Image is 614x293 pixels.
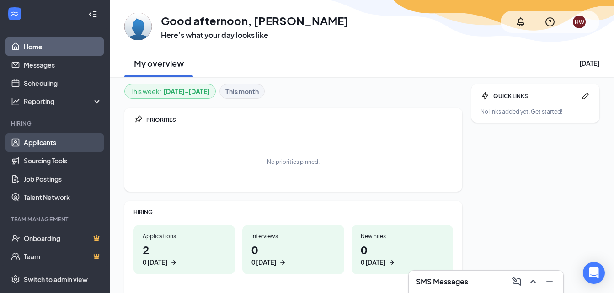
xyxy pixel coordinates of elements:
[163,86,210,96] b: [DATE] - [DATE]
[24,37,102,56] a: Home
[24,188,102,206] a: Talent Network
[225,86,259,96] b: This month
[24,74,102,92] a: Scheduling
[581,91,590,100] svg: Pen
[88,10,97,19] svg: Collapse
[251,232,335,240] div: Interviews
[24,275,88,284] div: Switch to admin view
[124,13,152,40] img: Harry Willis
[161,30,348,40] h3: Here’s what your day looks like
[541,274,556,289] button: Minimize
[361,232,444,240] div: New hires
[579,58,599,68] div: [DATE]
[146,116,453,124] div: PRIORITIES
[143,257,167,267] div: 0 [DATE]
[133,208,453,216] div: HIRING
[11,215,100,223] div: Team Management
[24,170,102,188] a: Job Postings
[11,97,20,106] svg: Analysis
[267,158,320,166] div: No priorities pinned.
[387,258,396,267] svg: ArrowRight
[24,133,102,152] a: Applicants
[24,229,102,247] a: OnboardingCrown
[481,91,490,100] svg: Bolt
[525,274,539,289] button: ChevronUp
[251,242,335,267] h1: 0
[361,257,385,267] div: 0 [DATE]
[11,275,20,284] svg: Settings
[481,108,590,115] div: No links added yet. Get started!
[242,225,344,274] a: Interviews00 [DATE]ArrowRight
[161,13,348,28] h1: Good afternoon, [PERSON_NAME]
[352,225,453,274] a: New hires00 [DATE]ArrowRight
[24,56,102,74] a: Messages
[11,120,100,127] div: Hiring
[133,115,143,124] svg: Pin
[575,18,584,26] div: HW
[169,258,178,267] svg: ArrowRight
[508,274,523,289] button: ComposeMessage
[545,16,555,27] svg: QuestionInfo
[134,58,184,69] h2: My overview
[583,262,605,284] div: Open Intercom Messenger
[544,276,555,287] svg: Minimize
[361,242,444,267] h1: 0
[133,225,235,274] a: Applications20 [DATE]ArrowRight
[24,152,102,170] a: Sourcing Tools
[416,277,468,287] h3: SMS Messages
[515,16,526,27] svg: Notifications
[511,276,522,287] svg: ComposeMessage
[143,232,226,240] div: Applications
[10,9,19,18] svg: WorkstreamLogo
[130,86,210,96] div: This week :
[493,92,577,100] div: QUICK LINKS
[528,276,539,287] svg: ChevronUp
[143,242,226,267] h1: 2
[24,97,102,106] div: Reporting
[251,257,276,267] div: 0 [DATE]
[24,247,102,266] a: TeamCrown
[278,258,287,267] svg: ArrowRight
